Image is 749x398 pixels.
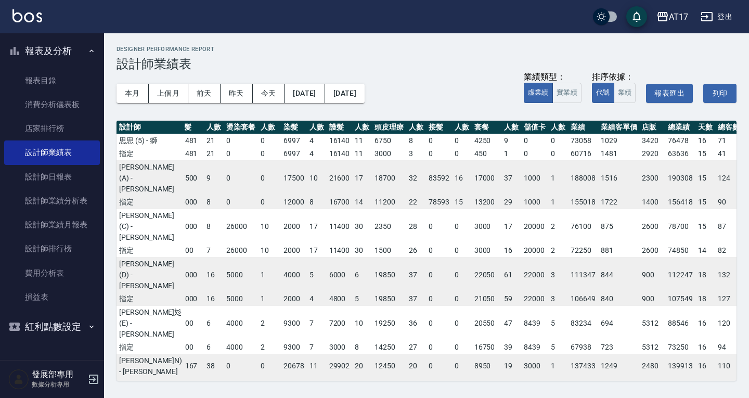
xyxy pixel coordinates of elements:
h3: 設計師業績表 [117,57,737,71]
td: 0 [452,257,472,292]
td: 9300 [281,305,307,341]
td: 844 [598,257,640,292]
button: 昨天 [221,84,253,103]
td: 30481 [174,134,204,147]
td: 132 [715,257,742,292]
td: 20550 [472,305,502,341]
a: 損益表 [4,285,100,309]
td: 1516 [598,160,640,196]
td: 4 [307,147,327,161]
td: 4 [307,292,327,306]
td: 1 [501,147,521,161]
td: 29902 [327,354,353,378]
button: 今天 [253,84,285,103]
a: 設計師業績月報表 [4,213,100,237]
td: 0 [258,134,281,147]
td: 10000 [174,209,204,244]
td: 1 [258,257,281,292]
td: 6997 [281,134,307,147]
td: 8439 [521,305,548,341]
td: 1000 [521,160,548,196]
button: 前天 [188,84,221,103]
td: 112247 [665,257,695,292]
th: 業績 [568,121,598,134]
td: 1400 [639,196,665,209]
td: 0 [258,354,281,378]
td: 0 [548,134,568,147]
h2: Designer Performance Report [117,46,737,53]
td: 37 [406,257,426,292]
td: 19850 [372,257,406,292]
td: 15 [695,196,715,209]
td: 18700 [372,160,406,196]
td: 83592 [426,160,452,196]
td: 31000 [174,292,204,306]
th: 總客數 [715,121,742,134]
td: 0 [521,147,548,161]
td: 2 [258,305,281,341]
td: 11200 [372,196,406,209]
button: 紅利點數設定 [4,313,100,340]
td: [PERSON_NAME](D) - [PERSON_NAME] [117,257,185,292]
td: 18 [695,292,715,306]
td: 16 [695,341,715,354]
td: 29 [501,196,521,209]
td: 9 [501,134,521,147]
td: 0 [452,244,472,258]
td: 59 [501,292,521,306]
th: 天數 [695,121,715,134]
td: 11 [352,134,372,147]
td: 2350 [372,209,406,244]
td: 8 [204,209,224,244]
td: 1 [548,160,568,196]
td: 4800 [327,292,353,306]
td: 0 [426,341,452,354]
td: [PERSON_NAME](A) - [PERSON_NAME] [117,160,185,196]
td: 22000 [521,292,548,306]
th: 護髮 [327,121,353,134]
button: 實業績 [552,83,582,103]
td: 900 [639,292,665,306]
td: 思思 (5) - 獅 [117,134,185,147]
td: 21 [204,134,224,147]
td: 6000 [327,257,353,292]
td: 15 [695,209,715,244]
td: 6997 [281,147,307,161]
th: 總業績 [665,121,695,134]
td: 74850 [665,244,695,258]
td: 15 [452,196,472,209]
td: 2000 [281,244,307,258]
td: 36 [406,305,426,341]
td: 111347 [568,257,598,292]
td: 21050 [472,292,502,306]
td: 11400 [327,244,353,258]
td: 4250 [472,134,502,147]
td: 3 [548,257,568,292]
button: 業績 [614,83,636,103]
td: [PERSON_NAME]彣 (E) - [PERSON_NAME] [117,305,185,341]
td: 0 [258,147,281,161]
td: 17 [307,244,327,258]
td: 1500 [372,244,406,258]
td: 15 [695,147,715,161]
td: 0 [426,147,452,161]
button: AT17 [652,6,692,28]
td: 19850 [372,292,406,306]
td: 881 [598,244,640,258]
a: 設計師排行榜 [4,237,100,261]
td: 47 [501,305,521,341]
td: 16140 [327,134,353,147]
button: 報表匯出 [646,84,693,103]
td: 9300 [281,341,307,354]
td: 5 [548,305,568,341]
th: 人數 [452,121,472,134]
td: 3 [548,292,568,306]
td: 20678 [281,354,307,378]
td: 21600 [327,160,353,196]
td: 0 [452,134,472,147]
th: 接髮 [426,121,452,134]
td: 16 [204,292,224,306]
td: 14 [695,244,715,258]
th: 套餐 [472,121,502,134]
td: 30 [352,244,372,258]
